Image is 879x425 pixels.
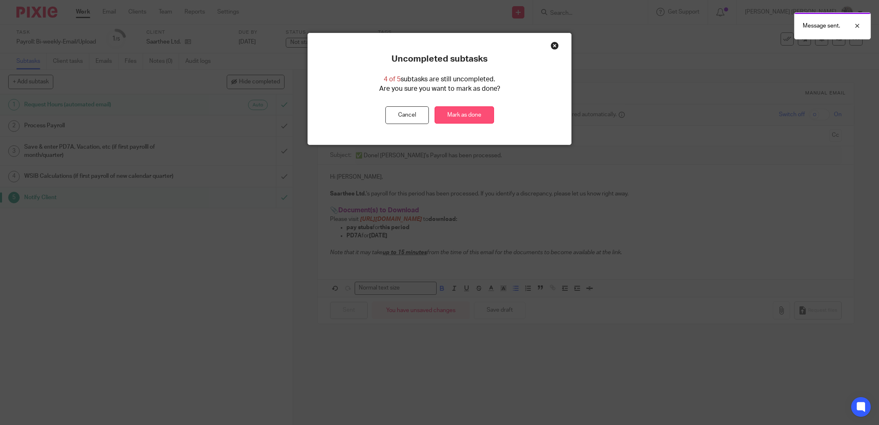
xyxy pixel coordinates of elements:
p: Message sent. [803,22,840,30]
a: Mark as done [435,106,494,124]
div: Close this dialog window [551,41,559,50]
p: Uncompleted subtasks [392,54,487,64]
p: Are you sure you want to mark as done? [379,84,500,94]
p: subtasks are still uncompleted. [384,75,495,84]
button: Cancel [385,106,429,124]
span: 4 of 5 [384,76,401,83]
